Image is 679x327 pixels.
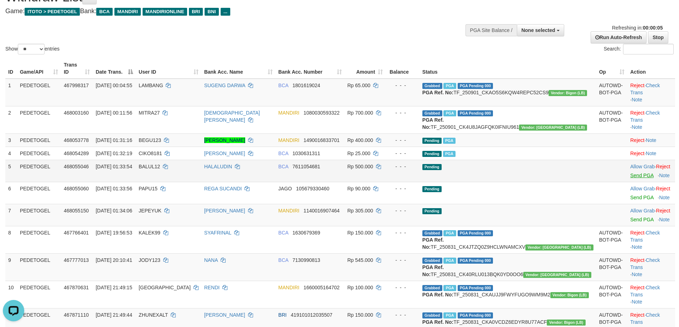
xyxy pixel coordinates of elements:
[422,186,442,192] span: Pending
[523,272,591,278] span: Vendor URL: https://dashboard.q2checkout.com/secure
[96,285,132,290] span: [DATE] 21:49:15
[422,151,442,157] span: Pending
[96,208,132,213] span: [DATE] 01:34:06
[293,257,320,263] span: Copy 7130990813 to clipboard
[386,58,419,79] th: Balance
[656,186,670,191] a: Reject
[389,311,416,318] div: - - -
[458,285,493,291] span: PGA Pending
[143,8,187,16] span: MANDIRIONLINE
[201,58,276,79] th: Bank Acc. Name: activate to sort column ascending
[204,151,245,156] a: [PERSON_NAME]
[348,208,373,213] span: Rp 305.000
[204,285,220,290] a: RENDI
[443,138,456,144] span: Marked by afzCS1
[139,110,160,116] span: MITRA27
[623,44,674,54] input: Search:
[422,164,442,170] span: Pending
[630,217,653,222] a: Send PGA
[204,257,218,263] a: NANA
[458,230,493,236] span: PGA Pending
[627,133,675,147] td: ·
[5,226,17,253] td: 8
[96,257,132,263] span: [DATE] 20:10:41
[627,58,675,79] th: Action
[348,186,371,191] span: Rp 90.000
[443,258,456,264] span: Marked by afzCS1
[630,110,644,116] a: Reject
[5,44,60,54] label: Show entries
[17,160,61,182] td: PEDETOGEL
[389,207,416,214] div: - - -
[422,292,453,297] b: PGA Ref. No:
[17,133,61,147] td: PEDETOGEL
[458,258,493,264] span: PGA Pending
[591,31,647,43] a: Run Auto-Refresh
[5,281,17,308] td: 10
[648,31,668,43] a: Stop
[517,24,564,36] button: None selected
[278,208,299,213] span: MANDIRI
[443,230,456,236] span: Marked by afzCS1
[422,312,442,318] span: Grabbed
[422,138,442,144] span: Pending
[632,124,642,130] a: Note
[443,312,456,318] span: Marked by afzCS1
[278,186,292,191] span: JAGO
[627,160,675,182] td: ·
[139,137,161,143] span: BEGU123
[422,110,442,116] span: Grabbed
[96,83,132,88] span: [DATE] 00:04:55
[348,137,373,143] span: Rp 400.000
[630,312,660,325] a: Check Trans
[458,110,493,116] span: PGA Pending
[443,285,456,291] span: Marked by afzCS1
[96,164,132,169] span: [DATE] 01:33:54
[291,312,333,318] span: Copy 419101012035507 to clipboard
[659,173,670,178] a: Note
[630,208,654,213] a: Allow Grab
[630,257,660,270] a: Check Trans
[96,137,132,143] span: [DATE] 01:31:16
[205,8,218,16] span: BNI
[278,312,287,318] span: BRI
[276,58,345,79] th: Bank Acc. Number: activate to sort column ascending
[596,58,628,79] th: Op: activate to sort column ascending
[5,58,17,79] th: ID
[17,79,61,106] td: PEDETOGEL
[204,137,245,143] a: [PERSON_NAME]
[630,285,660,297] a: Check Trans
[443,110,456,116] span: Marked by afzCS1
[420,253,596,281] td: TF_250831_CK40RLU013BQK0YD0OO6
[422,230,442,236] span: Grabbed
[278,164,288,169] span: BCA
[630,230,644,236] a: Reject
[630,83,660,95] a: Check Trans
[278,151,288,156] span: BCA
[389,284,416,291] div: - - -
[139,83,163,88] span: LAMBANG
[204,186,242,191] a: REGA SUCANDI
[422,258,442,264] span: Grabbed
[293,230,320,236] span: Copy 1630679369 to clipboard
[64,110,89,116] span: 468003160
[204,230,231,236] a: SYAFRINAL
[278,285,299,290] span: MANDIRI
[420,106,596,133] td: TF_250901_CK4U8JAGFQK0IFNIU961
[632,299,642,305] a: Note
[139,257,160,263] span: JODY123
[17,253,61,281] td: PEDETOGEL
[646,137,657,143] a: Note
[17,147,61,160] td: PEDETOGEL
[458,312,493,318] span: PGA Pending
[204,164,232,169] a: HALALUDIN
[630,164,656,169] span: ·
[296,186,329,191] span: Copy 105679330460 to clipboard
[596,226,628,253] td: AUTOWD-BOT-PGA
[3,3,24,24] button: Open LiveChat chat widget
[17,58,61,79] th: Game/API: activate to sort column ascending
[5,160,17,182] td: 5
[422,83,442,89] span: Grabbed
[549,90,587,96] span: Vendor URL: https://dashboard.q2checkout.com/secure
[389,137,416,144] div: - - -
